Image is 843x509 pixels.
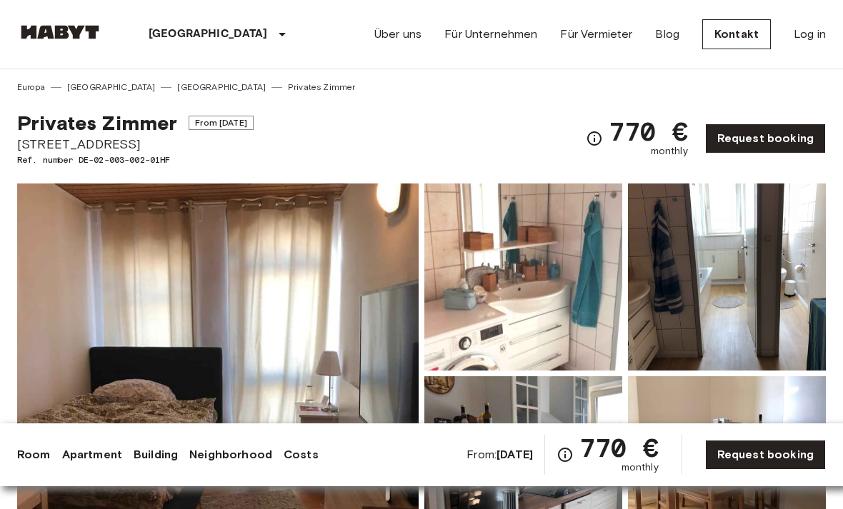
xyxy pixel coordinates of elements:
[628,183,826,371] img: Picture of unit DE-02-003-002-01HF
[497,448,533,461] b: [DATE]
[17,81,45,94] a: Europa
[609,119,688,144] span: 770 €
[586,130,603,147] svg: Check cost overview for full price breakdown. Please note that discounts apply to new joiners onl...
[17,153,254,166] span: Ref. number DE-02-003-002-01HF
[794,26,826,43] a: Log in
[374,26,421,43] a: Über uns
[651,144,688,158] span: monthly
[622,460,659,475] span: monthly
[17,25,103,39] img: Habyt
[557,446,574,463] svg: Check cost overview for full price breakdown. Please note that discounts apply to new joiners onl...
[702,19,771,49] a: Kontakt
[149,26,268,43] p: [GEOGRAPHIC_DATA]
[705,440,826,470] a: Request booking
[560,26,632,43] a: Für Vermieter
[17,111,177,135] span: Privates Zimmer
[467,447,533,463] span: From:
[579,435,659,460] span: 770 €
[17,446,51,463] a: Room
[288,81,355,94] a: Privates Zimmer
[134,446,178,463] a: Building
[655,26,679,43] a: Blog
[284,446,319,463] a: Costs
[17,135,254,153] span: [STREET_ADDRESS]
[705,124,826,153] a: Request booking
[177,81,266,94] a: [GEOGRAPHIC_DATA]
[424,183,622,371] img: Picture of unit DE-02-003-002-01HF
[67,81,156,94] a: [GEOGRAPHIC_DATA]
[444,26,537,43] a: Für Unternehmen
[62,446,122,463] a: Apartment
[189,446,272,463] a: Neighborhood
[189,116,254,130] span: From [DATE]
